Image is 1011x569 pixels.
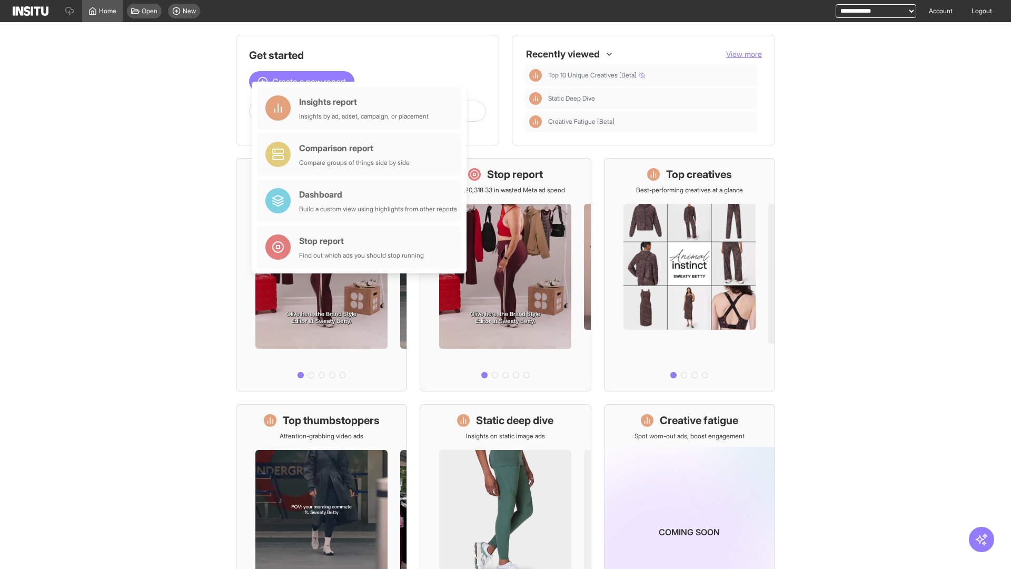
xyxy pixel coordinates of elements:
h1: Static deep dive [476,413,553,428]
h1: Top creatives [666,167,732,182]
h1: Top thumbstoppers [283,413,380,428]
a: Stop reportSave £20,318.33 in wasted Meta ad spend [420,158,591,391]
button: Create a new report [249,71,354,92]
span: New [183,7,196,15]
div: Stop report [299,234,424,247]
div: Compare groups of things side by side [299,159,410,167]
div: Insights report [299,95,429,108]
div: Comparison report [299,142,410,154]
h1: Get started [249,48,486,63]
div: Insights by ad, adset, campaign, or placement [299,112,429,121]
span: Static Deep Dive [548,94,754,103]
span: Top 10 Unique Creatives [Beta] [548,71,754,80]
div: Find out which ads you should stop running [299,251,424,260]
img: Logo [13,6,48,16]
button: View more [726,49,762,60]
span: Static Deep Dive [548,94,595,103]
p: Attention-grabbing video ads [280,432,363,440]
div: Insights [529,69,542,82]
div: Insights [529,115,542,128]
a: What's live nowSee all active ads instantly [236,158,407,391]
h1: Stop report [487,167,543,182]
span: Creative Fatigue [Beta] [548,117,754,126]
span: Home [99,7,116,15]
span: View more [726,50,762,58]
a: Top creativesBest-performing creatives at a glance [604,158,775,391]
div: Dashboard [299,188,457,201]
span: Creative Fatigue [Beta] [548,117,614,126]
p: Best-performing creatives at a glance [636,186,743,194]
div: Insights [529,92,542,105]
p: Save £20,318.33 in wasted Meta ad spend [446,186,565,194]
span: Top 10 Unique Creatives [Beta] [548,71,645,80]
span: Create a new report [272,75,346,88]
div: Build a custom view using highlights from other reports [299,205,457,213]
p: Insights on static image ads [466,432,545,440]
span: Open [142,7,157,15]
